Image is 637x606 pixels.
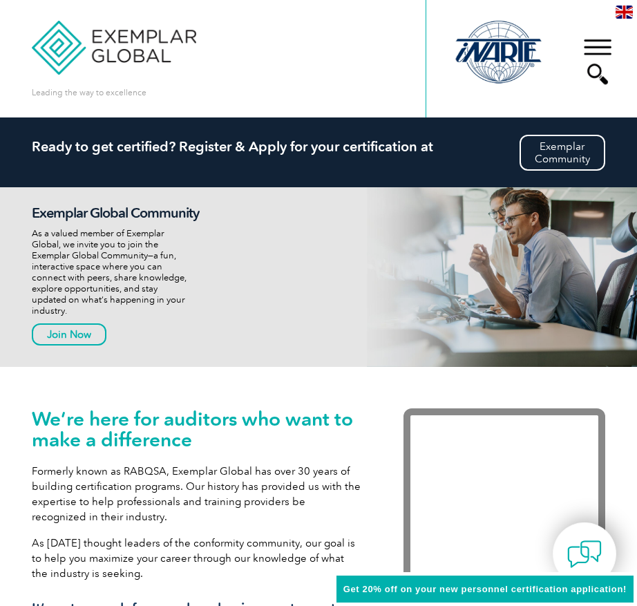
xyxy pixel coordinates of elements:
iframe: Exemplar Global: Working together to make a difference [403,408,605,603]
p: As a valued member of Exemplar Global, we invite you to join the Exemplar Global Community—a fun,... [32,228,214,316]
p: As [DATE] thought leaders of the conformity community, our goal is to help you maximize your care... [32,536,362,581]
h1: We’re here for auditors who want to make a difference [32,408,362,450]
a: Join Now [32,323,106,345]
a: ExemplarCommunity [520,135,605,171]
h2: Exemplar Global Community [32,205,214,221]
h2: Ready to get certified? Register & Apply for your certification at [32,138,605,155]
p: Leading the way to excellence [32,85,146,100]
p: Formerly known as RABQSA, Exemplar Global has over 30 years of building certification programs. O... [32,464,362,524]
img: en [616,6,633,19]
img: contact-chat.png [567,537,602,571]
span: Get 20% off on your new personnel certification application! [343,584,627,594]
